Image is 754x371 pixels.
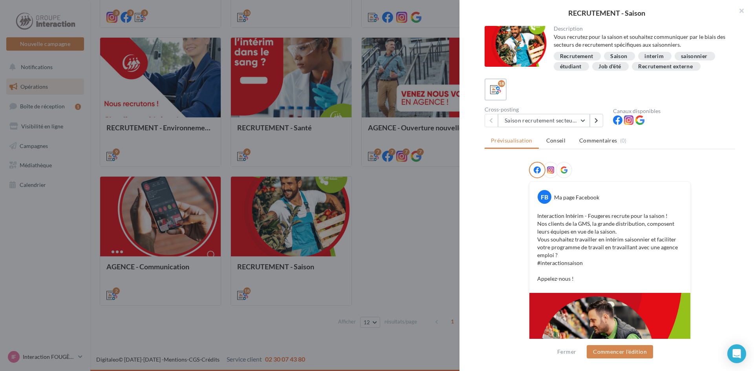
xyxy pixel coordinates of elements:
[587,345,653,358] button: Commencer l'édition
[610,53,627,59] div: Saison
[620,137,627,144] span: (0)
[537,212,683,283] p: Interaction Intérim - Fougeres recrute pour la saison ! Nos clients de la GMS, la grande distribu...
[560,53,593,59] div: Recrutement
[498,80,505,87] div: 18
[638,64,693,69] div: Recrutement externe
[727,344,746,363] div: Open Intercom Messenger
[498,114,590,127] button: Saison recrutement secteur GMS
[613,108,735,114] div: Canaux disponibles
[538,190,551,204] div: FB
[485,107,607,112] div: Cross-posting
[681,53,708,59] div: saisonnier
[546,137,565,144] span: Conseil
[554,194,599,201] div: Ma page Facebook
[579,137,617,144] span: Commentaires
[472,9,741,16] div: RECRUTEMENT - Saison
[554,347,579,356] button: Fermer
[554,26,729,31] div: Description
[598,64,621,69] div: Job d'été
[560,64,582,69] div: étudiant
[554,33,729,49] div: Vous recrutez pour la saison et souhaitez communiquer par le biais des secteurs de recrutement sp...
[644,53,663,59] div: interim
